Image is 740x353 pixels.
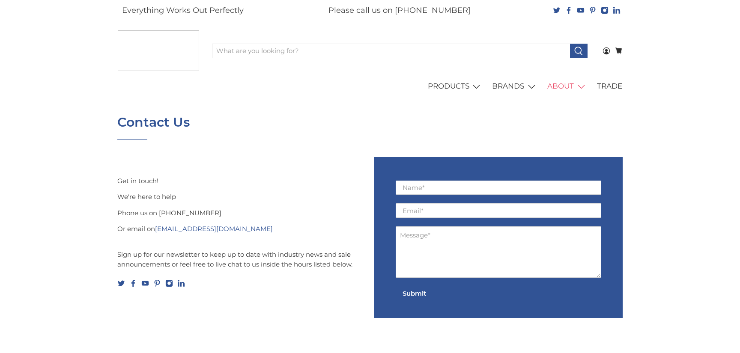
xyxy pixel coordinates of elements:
[396,181,601,195] input: Name*
[396,286,433,301] button: Submit
[487,74,543,98] a: BRANDS
[113,74,627,98] nav: main navigation
[543,74,592,98] a: ABOUT
[396,203,601,218] input: Email*
[122,5,244,16] p: Everything Works Out Perfectly
[117,224,366,234] p: Or email on
[117,192,366,202] p: We're here to help
[117,157,366,186] p: Get in touch!
[155,225,273,233] a: [EMAIL_ADDRESS][DOMAIN_NAME]
[328,5,471,16] p: Please call us on [PHONE_NUMBER]
[592,74,627,98] a: TRADE
[212,44,570,58] input: What are you looking for?
[117,208,366,218] p: Phone us on [PHONE_NUMBER]
[117,115,190,130] h1: Contact Us
[423,74,487,98] a: PRODUCTS
[117,240,366,270] p: Sign up for our newsletter to keep up to date with industry news and sale announcements or feel f...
